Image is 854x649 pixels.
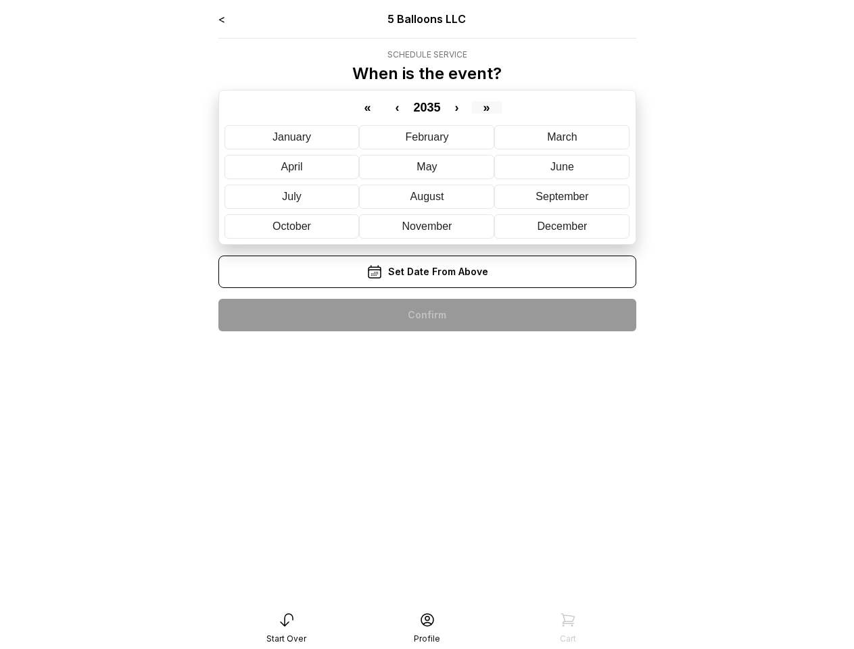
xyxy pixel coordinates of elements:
[550,161,574,172] abbr: June 2035
[359,155,494,179] button: May 2035
[352,49,502,60] div: Schedule Service
[402,220,452,232] abbr: November 2035
[359,214,494,239] button: November 2035
[359,185,494,209] button: August 2035
[413,101,440,114] span: 2035
[547,131,577,143] abbr: March 2035
[282,191,301,202] abbr: July 2035
[272,220,311,232] abbr: October 2035
[272,131,311,143] abbr: January 2035
[494,125,630,149] button: March 2035
[224,155,360,179] button: April 2035
[472,101,502,114] button: »
[352,63,502,85] p: When is the event?
[405,131,448,143] abbr: February 2035
[410,191,444,202] abbr: August 2035
[224,125,360,149] button: January 2035
[359,125,494,149] button: February 2035
[281,161,302,172] abbr: April 2035
[412,101,442,114] button: 2035
[560,633,576,644] div: Cart
[494,155,630,179] button: June 2035
[538,220,588,232] abbr: December 2035
[417,161,437,172] abbr: May 2035
[442,101,472,114] button: ›
[218,12,225,26] a: <
[383,101,412,114] button: ‹
[224,185,360,209] button: July 2035
[224,214,360,239] button: October 2035
[494,185,630,209] button: September 2035
[494,214,630,239] button: December 2035
[414,633,440,644] div: Profile
[218,256,636,288] div: Set Date From Above
[266,633,306,644] div: Start Over
[353,101,383,114] button: «
[536,191,588,202] abbr: September 2035
[302,11,552,27] div: 5 Balloons LLC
